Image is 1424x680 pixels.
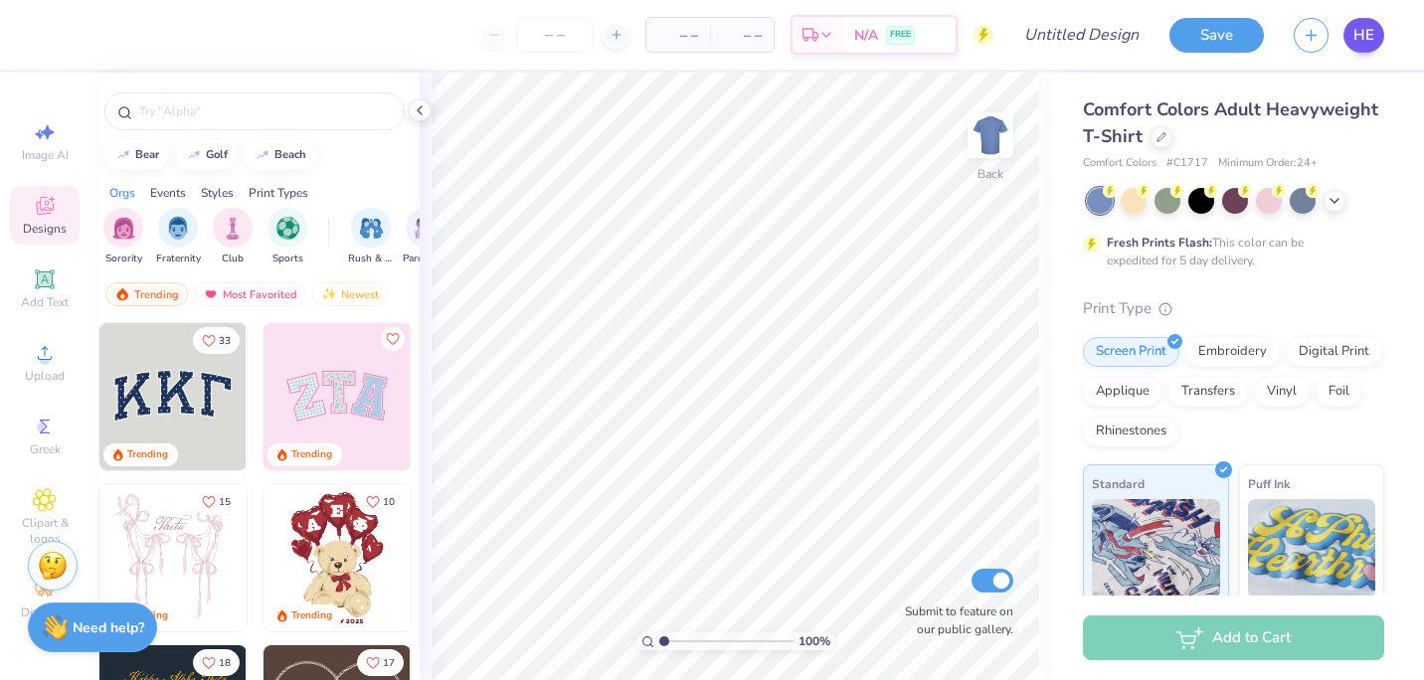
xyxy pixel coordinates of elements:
[25,368,65,384] span: Upload
[357,649,404,676] button: Like
[206,149,228,160] div: golf
[1083,377,1162,407] div: Applique
[186,149,202,161] img: trend_line.gif
[799,632,830,650] span: 100 %
[854,25,878,46] span: N/A
[156,208,201,266] div: filter for Fraternity
[1083,337,1179,367] div: Screen Print
[137,101,392,121] input: Try "Alpha"
[193,327,240,354] button: Like
[1286,337,1382,367] div: Digital Print
[1169,18,1264,53] button: Save
[1083,97,1378,148] span: Comfort Colors Adult Heavyweight T-Shirt
[213,208,253,266] button: filter button
[203,287,219,301] img: most_fav.gif
[246,484,393,631] img: d12a98c7-f0f7-4345-bf3a-b9f1b718b86e
[105,282,188,306] div: Trending
[219,497,231,507] span: 15
[272,252,303,266] span: Sports
[1107,235,1212,251] strong: Fresh Prints Flash:
[156,252,201,266] span: Fraternity
[73,618,144,637] strong: Need help?
[415,217,438,240] img: Parent's Weekend Image
[978,165,1003,183] div: Back
[1316,377,1362,407] div: Foil
[99,323,247,470] img: 3b9aba4f-e317-4aa7-a679-c95a879539bd
[135,149,159,160] div: bear
[255,149,270,161] img: trend_line.gif
[360,217,383,240] img: Rush & Bid Image
[21,604,69,620] span: Decorate
[410,323,557,470] img: 5ee11766-d822-42f5-ad4e-763472bf8dcf
[403,252,448,266] span: Parent's Weekend
[22,147,69,163] span: Image AI
[1083,297,1384,320] div: Print Type
[249,184,308,202] div: Print Types
[114,287,130,301] img: trending.gif
[222,252,244,266] span: Club
[276,217,299,240] img: Sports Image
[274,149,306,160] div: beach
[127,447,168,462] div: Trending
[103,208,143,266] button: filter button
[722,25,762,46] span: – –
[150,184,186,202] div: Events
[1218,155,1318,172] span: Minimum Order: 24 +
[194,282,306,306] div: Most Favorited
[115,149,131,161] img: trend_line.gif
[193,649,240,676] button: Like
[156,208,201,266] button: filter button
[348,208,394,266] button: filter button
[175,140,237,170] button: golf
[1092,499,1220,598] img: Standard
[1248,473,1290,494] span: Puff Ink
[104,140,168,170] button: bear
[1343,18,1384,53] a: HE
[213,208,253,266] div: filter for Club
[348,252,394,266] span: Rush & Bid
[267,208,307,266] button: filter button
[894,602,1013,638] label: Submit to feature on our public gallery.
[291,608,332,623] div: Trending
[291,447,332,462] div: Trending
[403,208,448,266] div: filter for Parent's Weekend
[21,294,69,310] span: Add Text
[1092,473,1145,494] span: Standard
[658,25,698,46] span: – –
[222,217,244,240] img: Club Image
[246,323,393,470] img: edfb13fc-0e43-44eb-bea2-bf7fc0dd67f9
[267,208,307,266] div: filter for Sports
[1166,155,1208,172] span: # C1717
[971,115,1010,155] img: Back
[264,484,411,631] img: 587403a7-0594-4a7f-b2bd-0ca67a3ff8dd
[244,140,315,170] button: beach
[383,497,395,507] span: 10
[381,327,405,351] button: Like
[193,488,240,515] button: Like
[109,184,135,202] div: Orgs
[1083,417,1179,446] div: Rhinestones
[105,252,142,266] span: Sorority
[10,515,80,547] span: Clipart & logos
[1248,499,1376,598] img: Puff Ink
[1107,234,1351,269] div: This color can be expedited for 5 day delivery.
[383,658,395,668] span: 17
[321,287,337,301] img: Newest.gif
[167,217,189,240] img: Fraternity Image
[112,217,135,240] img: Sorority Image
[1185,337,1280,367] div: Embroidery
[219,336,231,346] span: 33
[30,441,61,457] span: Greek
[410,484,557,631] img: e74243e0-e378-47aa-a400-bc6bcb25063a
[1168,377,1248,407] div: Transfers
[890,28,911,42] span: FREE
[1008,15,1155,55] input: Untitled Design
[1083,155,1157,172] span: Comfort Colors
[99,484,247,631] img: 83dda5b0-2158-48ca-832c-f6b4ef4c4536
[23,221,67,237] span: Designs
[357,488,404,515] button: Like
[403,208,448,266] button: filter button
[1353,24,1374,47] span: HE
[516,17,594,53] input: – –
[201,184,234,202] div: Styles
